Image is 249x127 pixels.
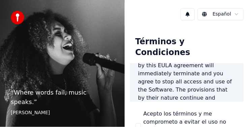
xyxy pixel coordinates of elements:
p: “ Where words fail, music speaks. ” [11,88,114,107]
div: Términos y Condiciones [130,31,244,63]
footer: [PERSON_NAME] [11,109,114,116]
img: youka [11,11,24,24]
p: It will also terminate immediately if you fail to comply with any term of this EULA agreement. Up... [138,29,236,118]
